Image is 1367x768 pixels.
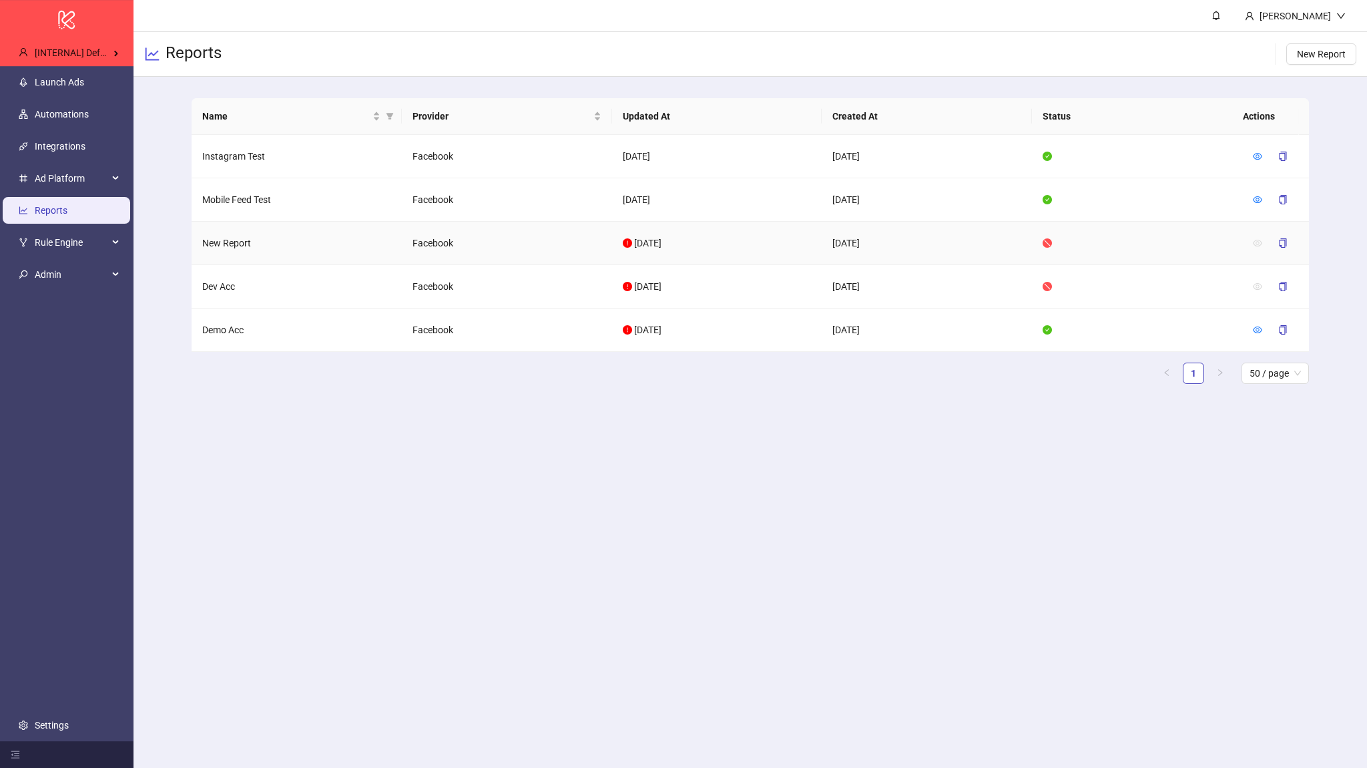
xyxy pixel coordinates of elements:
[1297,49,1346,59] span: New Report
[19,270,28,279] span: key
[192,222,402,265] td: New Report
[623,238,632,248] span: exclamation-circle
[1163,369,1171,377] span: left
[1211,11,1221,20] span: bell
[35,205,67,216] a: Reports
[19,47,28,57] span: user
[1268,146,1298,167] button: copy
[1253,238,1262,248] span: eye
[822,98,1032,135] th: Created At
[1254,9,1336,23] div: [PERSON_NAME]
[166,43,222,65] h3: Reports
[192,178,402,222] td: Mobile Feed Test
[634,281,661,292] span: [DATE]
[1336,11,1346,21] span: down
[402,135,612,178] td: Facebook
[1278,152,1288,161] span: copy
[1253,152,1262,161] span: eye
[1253,325,1262,335] a: eye
[612,98,822,135] th: Updated At
[1278,325,1288,335] span: copy
[1268,276,1298,297] button: copy
[35,261,108,288] span: Admin
[192,98,402,135] th: Name
[1278,195,1288,204] span: copy
[1043,195,1052,204] span: check-circle
[11,750,20,759] span: menu-fold
[1043,325,1052,335] span: check-circle
[402,265,612,309] td: Facebook
[1268,189,1298,210] button: copy
[402,98,612,135] th: Provider
[402,309,612,352] td: Facebook
[1250,363,1301,383] span: 50 / page
[144,46,160,62] span: line-chart
[1242,363,1309,384] div: Page Size
[1253,194,1262,205] a: eye
[1216,369,1224,377] span: right
[1268,232,1298,254] button: copy
[822,309,1032,352] td: [DATE]
[1286,43,1356,65] button: New Report
[1253,195,1262,204] span: eye
[634,238,661,248] span: [DATE]
[402,222,612,265] td: Facebook
[386,112,394,120] span: filter
[1253,151,1262,162] a: eye
[822,178,1032,222] td: [DATE]
[1032,98,1242,135] th: Status
[1268,319,1298,341] button: copy
[1209,363,1231,384] button: right
[19,238,28,247] span: fork
[413,109,591,124] span: Provider
[1278,238,1288,248] span: copy
[1209,363,1231,384] li: Next Page
[1043,152,1052,161] span: check-circle
[822,135,1032,178] td: [DATE]
[35,165,108,192] span: Ad Platform
[634,325,661,335] span: [DATE]
[612,178,822,222] td: [DATE]
[1183,363,1204,384] li: 1
[1183,363,1203,383] a: 1
[1043,238,1052,248] span: stop
[1156,363,1177,384] li: Previous Page
[35,77,84,87] a: Launch Ads
[402,178,612,222] td: Facebook
[35,109,89,120] a: Automations
[35,141,85,152] a: Integrations
[623,325,632,335] span: exclamation-circle
[202,109,370,124] span: Name
[192,309,402,352] td: Demo Acc
[1232,98,1299,135] th: Actions
[822,222,1032,265] td: [DATE]
[822,265,1032,309] td: [DATE]
[35,229,108,256] span: Rule Engine
[35,47,133,58] span: [INTERNAL] Default Org
[1156,363,1177,384] button: left
[623,282,632,291] span: exclamation-circle
[1278,282,1288,291] span: copy
[19,174,28,183] span: number
[192,135,402,178] td: Instagram Test
[1245,11,1254,21] span: user
[612,135,822,178] td: [DATE]
[192,265,402,309] td: Dev Acc
[1253,325,1262,335] span: eye
[1043,282,1052,291] span: stop
[1253,282,1262,291] span: eye
[35,720,69,731] a: Settings
[383,106,396,126] span: filter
